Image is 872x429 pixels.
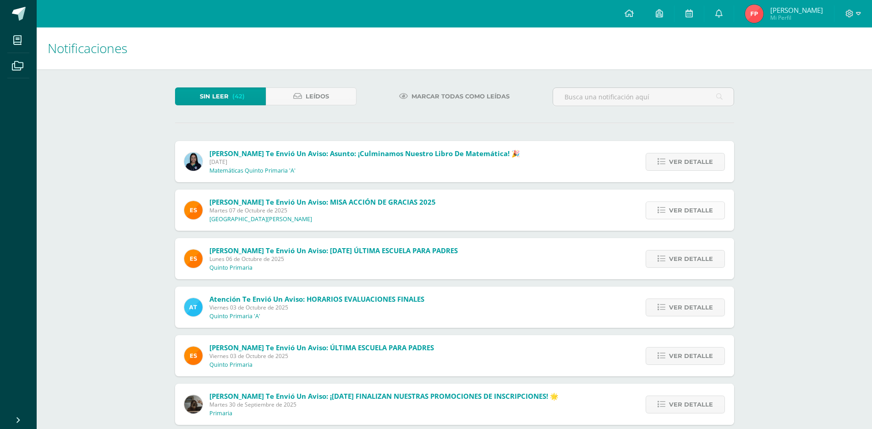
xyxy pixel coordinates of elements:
[209,206,436,214] span: Martes 07 de Octubre de 2025
[209,401,559,408] span: Martes 30 de Septiembre de 2025
[306,88,329,105] span: Leídos
[184,298,203,316] img: 9fc725f787f6a993fc92a288b7a8b70c.png
[209,352,434,360] span: Viernes 03 de Octubre de 2025
[184,250,203,268] img: 4ba0fbdb24318f1bbd103ebd070f4524.png
[669,250,713,267] span: Ver detalle
[745,5,763,23] img: ec0514b92509639918ede36aea313acc.png
[669,299,713,316] span: Ver detalle
[209,264,252,272] p: Quinto Primaria
[553,88,734,106] input: Busca una notificación aquí
[770,14,823,22] span: Mi Perfil
[209,216,312,223] p: [GEOGRAPHIC_DATA][PERSON_NAME]
[175,87,266,105] a: Sin leer(42)
[669,348,713,364] span: Ver detalle
[669,396,713,413] span: Ver detalle
[209,410,232,417] p: Primaria
[209,294,424,304] span: Atención te envió un aviso: HORARIOS EVALUACIONES FINALES
[669,153,713,170] span: Ver detalle
[200,88,229,105] span: Sin leer
[48,39,127,57] span: Notificaciones
[209,246,458,255] span: [PERSON_NAME] te envió un aviso: [DATE] ÚLTIMA ESCUELA PARA PADRES
[209,343,434,352] span: [PERSON_NAME] te envió un aviso: ÚLTIMA ESCUELA PARA PADRES
[209,197,436,206] span: [PERSON_NAME] te envió un aviso: MISA ACCIÓN DE GRACIAS 2025
[209,391,559,401] span: [PERSON_NAME] te envió un aviso: ¡[DATE] FINALIZAN NUESTRAS PROMOCIONES DE INSCRIPCIONES! 🌟
[209,313,260,320] p: Quinto Primaria 'A'
[669,202,713,219] span: Ver detalle
[209,158,520,166] span: [DATE]
[266,87,356,105] a: Leídos
[209,149,520,158] span: [PERSON_NAME] te envió un aviso: Asunto: ¡Culminamos nuestro libro de Matemática! 🎉
[209,361,252,369] p: Quinto Primaria
[184,152,203,171] img: 1c2e75a0a924ffa84caa3ccf4b89f7cc.png
[184,395,203,413] img: 225096a26acfc1687bffe5cda17b4a42.png
[184,201,203,219] img: 4ba0fbdb24318f1bbd103ebd070f4524.png
[209,167,296,174] p: Matemáticas Quinto Primaria 'A'
[388,87,521,105] a: Marcar todas como leídas
[184,347,203,365] img: 4ba0fbdb24318f1bbd103ebd070f4524.png
[770,5,823,15] span: [PERSON_NAME]
[232,88,245,105] span: (42)
[411,88,510,105] span: Marcar todas como leídas
[209,304,424,311] span: Viernes 03 de Octubre de 2025
[209,255,458,263] span: Lunes 06 de Octubre de 2025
